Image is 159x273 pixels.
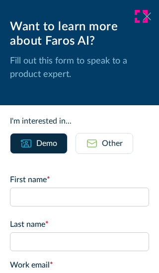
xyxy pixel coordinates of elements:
div: I'm interested in... [10,115,149,127]
label: Work email [10,259,149,271]
div: Want to learn more about Faros AI? [10,20,149,49]
label: First name [10,174,149,186]
div: Other [102,137,123,149]
label: Last name [10,218,149,230]
div: Demo [36,137,57,149]
p: Fill out this form to speak to a product expert. [10,55,149,81]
